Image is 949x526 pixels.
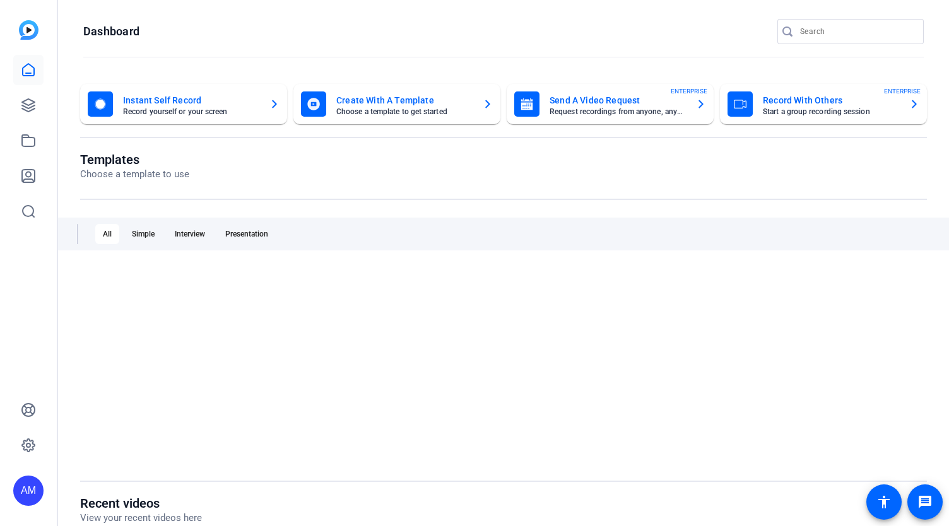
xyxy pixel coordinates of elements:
div: AM [13,476,44,506]
div: Simple [124,224,162,244]
p: View your recent videos here [80,511,202,525]
mat-card-subtitle: Record yourself or your screen [123,108,259,115]
mat-card-title: Record With Others [763,93,899,108]
h1: Templates [80,152,189,167]
p: Choose a template to use [80,167,189,182]
h1: Recent videos [80,496,202,511]
span: ENTERPRISE [884,86,921,96]
mat-card-title: Create With A Template [336,93,473,108]
div: All [95,224,119,244]
button: Record With OthersStart a group recording sessionENTERPRISE [720,84,927,124]
div: Interview [167,224,213,244]
mat-card-title: Send A Video Request [550,93,686,108]
button: Send A Video RequestRequest recordings from anyone, anywhereENTERPRISE [507,84,714,124]
mat-card-subtitle: Start a group recording session [763,108,899,115]
button: Create With A TemplateChoose a template to get started [293,84,500,124]
mat-card-subtitle: Choose a template to get started [336,108,473,115]
span: ENTERPRISE [671,86,707,96]
mat-icon: accessibility [876,494,892,510]
mat-icon: message [917,494,933,510]
button: Instant Self RecordRecord yourself or your screen [80,84,287,124]
h1: Dashboard [83,24,139,39]
input: Search [800,24,914,39]
div: Presentation [218,224,276,244]
mat-card-title: Instant Self Record [123,93,259,108]
mat-card-subtitle: Request recordings from anyone, anywhere [550,108,686,115]
img: blue-gradient.svg [19,20,38,40]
